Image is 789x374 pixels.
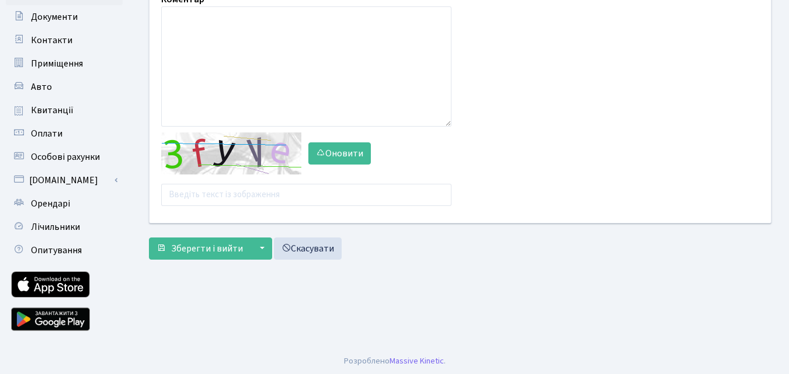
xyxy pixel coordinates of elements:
[308,142,371,165] button: Оновити
[6,169,123,192] a: [DOMAIN_NAME]
[31,11,78,23] span: Документи
[6,145,123,169] a: Особові рахунки
[31,244,82,257] span: Опитування
[390,355,444,367] a: Massive Kinetic
[31,104,74,117] span: Квитанції
[6,122,123,145] a: Оплати
[161,132,301,174] img: default
[6,29,123,52] a: Контакти
[344,355,446,368] div: Розроблено .
[31,197,70,210] span: Орендарі
[6,239,123,262] a: Опитування
[6,99,123,122] a: Квитанції
[31,151,100,163] span: Особові рахунки
[31,221,80,233] span: Лічильники
[31,57,83,70] span: Приміщення
[31,34,72,47] span: Контакти
[171,242,243,255] span: Зберегти і вийти
[149,237,251,260] button: Зберегти і вийти
[6,75,123,99] a: Авто
[6,5,123,29] a: Документи
[31,81,52,93] span: Авто
[274,237,342,260] a: Скасувати
[31,127,62,140] span: Оплати
[6,192,123,215] a: Орендарі
[161,184,451,206] input: Введіть текст із зображення
[6,215,123,239] a: Лічильники
[6,52,123,75] a: Приміщення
